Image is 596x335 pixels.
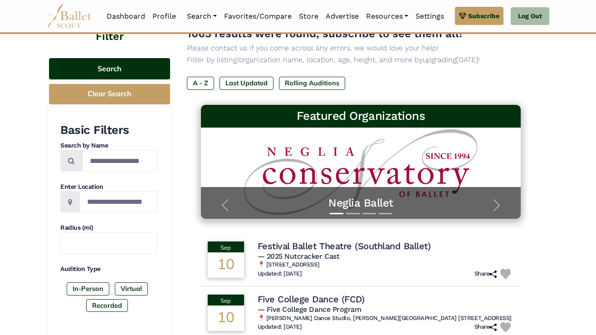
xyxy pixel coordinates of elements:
[258,323,302,331] h6: Updated: [DATE]
[474,323,497,331] h6: Share
[187,42,535,54] p: Please contact us if you come across any errors, we would love your help!
[455,7,503,25] a: Subscribe
[220,7,295,26] a: Favorites/Compare
[115,282,148,295] label: Virtual
[60,223,157,232] h4: Radius (mi)
[362,208,376,219] button: Slide 3
[149,7,180,26] a: Profile
[474,270,497,278] h6: Share
[279,77,345,89] label: Rolling Auditions
[210,196,512,210] a: Neglia Ballet
[258,261,514,269] h6: 📍 [STREET_ADDRESS]
[103,7,149,26] a: Dashboard
[330,208,343,219] button: Slide 1
[67,282,109,295] label: In-Person
[295,7,322,26] a: Store
[258,240,431,252] h4: Festival Ballet Theatre (Southland Ballet)
[187,77,214,89] label: A - Z
[220,77,274,89] label: Last Updated
[82,150,157,172] input: Search by names...
[258,252,339,261] span: — 2025 Nutcracker Cast
[468,11,499,21] span: Subscribe
[362,7,412,26] a: Resources
[258,305,362,314] span: — Five College Dance Program
[258,270,302,278] h6: Updated: [DATE]
[60,141,157,150] h4: Search by Name
[208,295,244,305] div: Sep
[208,252,244,278] div: 10
[49,84,170,104] button: Clear Search
[86,299,128,312] label: Recorded
[511,7,549,25] a: Log Out
[187,27,462,40] span: 1063 results were found, subscribe to see them all!
[459,11,466,21] img: gem.svg
[258,315,514,322] h6: 📍 [PERSON_NAME] Dance Studio, [PERSON_NAME][GEOGRAPHIC_DATA] [STREET_ADDRESS]
[258,293,364,305] h4: Five College Dance (FCD)
[208,108,514,124] h3: Featured Organizations
[208,305,244,331] div: 10
[208,241,244,252] div: Sep
[187,54,535,66] p: Filter by listing/organization name, location, age, height, and more by [DATE]!
[346,208,360,219] button: Slide 2
[379,208,392,219] button: Slide 4
[322,7,362,26] a: Advertise
[60,123,157,138] h3: Basic Filters
[79,191,157,212] input: Location
[49,58,170,79] button: Search
[60,182,157,192] h4: Enter Location
[423,55,456,64] a: upgrading
[60,265,157,274] h4: Audition Type
[412,7,448,26] a: Settings
[183,7,220,26] a: Search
